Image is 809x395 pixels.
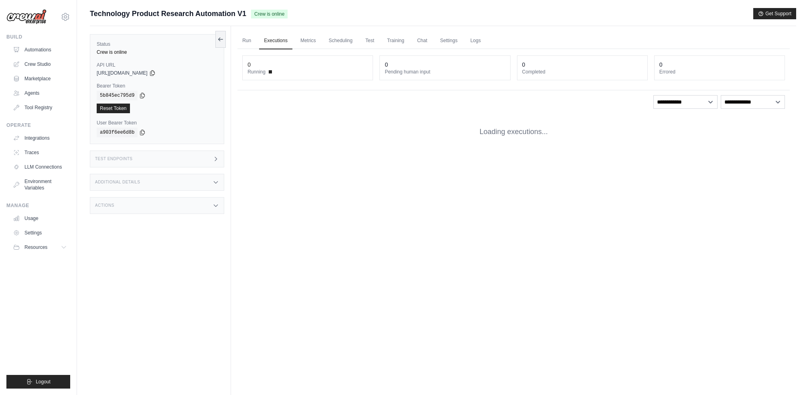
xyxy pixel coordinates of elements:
div: Loading executions... [237,114,790,150]
a: Traces [10,146,70,159]
h3: Actions [95,203,114,208]
h3: Additional Details [95,180,140,185]
div: 0 [522,61,525,69]
a: Settings [10,226,70,239]
a: Chat [412,33,432,49]
dt: Pending human input [385,69,505,75]
a: Automations [10,43,70,56]
img: Logo [6,9,47,24]
a: LLM Connections [10,161,70,173]
dt: Completed [522,69,643,75]
span: Technology Product Research Automation V1 [90,8,246,19]
a: Environment Variables [10,175,70,194]
a: Reset Token [97,104,130,113]
code: a903f6ee6d8b [97,128,138,137]
a: Logs [466,33,486,49]
label: API URL [97,62,217,68]
span: Logout [36,379,51,385]
dt: Errored [659,69,780,75]
div: Manage [6,202,70,209]
a: Scheduling [324,33,357,49]
div: Operate [6,122,70,128]
h3: Test Endpoints [95,157,133,161]
a: Usage [10,212,70,225]
a: Integrations [10,132,70,145]
a: Metrics [296,33,321,49]
a: Tool Registry [10,101,70,114]
a: Run [237,33,256,49]
span: [URL][DOMAIN_NAME] [97,70,148,76]
div: Build [6,34,70,40]
label: User Bearer Token [97,120,217,126]
button: Resources [10,241,70,254]
code: 5b845ec795d9 [97,91,138,100]
label: Bearer Token [97,83,217,89]
span: Resources [24,244,47,250]
span: Crew is online [251,10,288,18]
div: Crew is online [97,49,217,55]
button: Logout [6,375,70,389]
a: Agents [10,87,70,100]
a: Test [361,33,379,49]
a: Settings [435,33,462,49]
a: Executions [259,33,292,49]
span: Running [247,69,266,75]
a: Crew Studio [10,58,70,71]
button: Get Support [753,8,796,19]
div: 0 [385,61,388,69]
div: 0 [247,61,251,69]
a: Training [382,33,409,49]
a: Marketplace [10,72,70,85]
div: 0 [659,61,663,69]
label: Status [97,41,217,47]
